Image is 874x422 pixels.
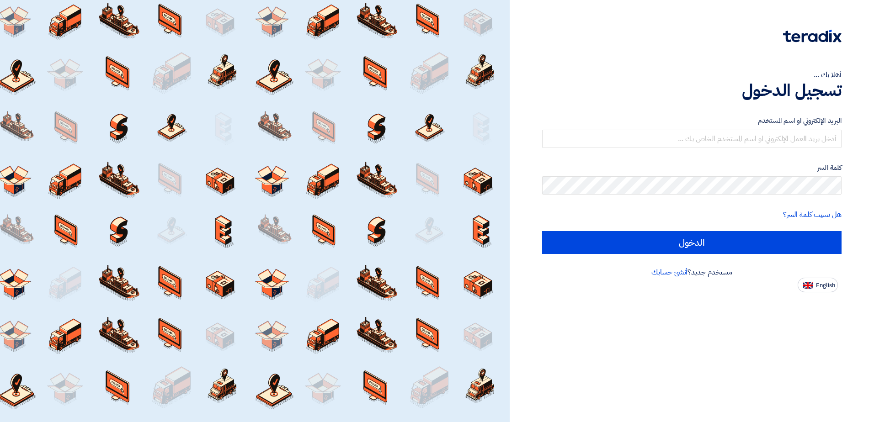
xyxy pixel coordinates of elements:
[783,30,842,42] img: Teradix logo
[798,278,838,292] button: English
[651,267,687,278] a: أنشئ حسابك
[542,130,842,148] input: أدخل بريد العمل الإلكتروني او اسم المستخدم الخاص بك ...
[542,267,842,278] div: مستخدم جديد؟
[542,69,842,80] div: أهلا بك ...
[542,80,842,100] h1: تسجيل الدخول
[803,282,813,289] img: en-US.png
[783,209,842,220] a: هل نسيت كلمة السر؟
[542,231,842,254] input: الدخول
[542,116,842,126] label: البريد الإلكتروني او اسم المستخدم
[816,282,835,289] span: English
[542,163,842,173] label: كلمة السر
